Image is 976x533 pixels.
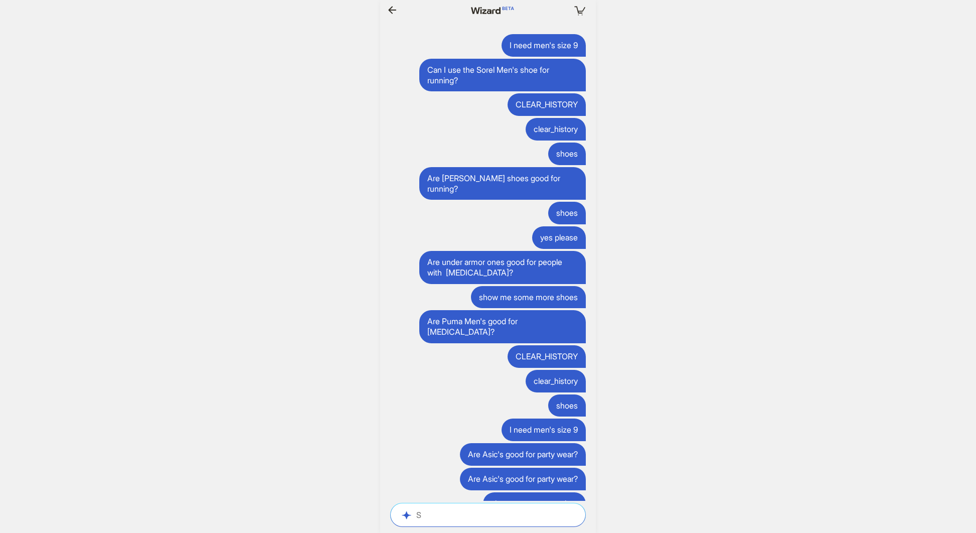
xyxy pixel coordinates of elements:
div: CLEAR_HISTORY [508,345,586,368]
div: I need men's size 9 [502,419,586,441]
div: show me some watches [483,492,586,515]
div: Are Asic's good for party wear? [460,443,586,466]
div: Are Puma Men's good for [MEDICAL_DATA]? [419,310,586,343]
div: show me some more shoes [471,286,586,309]
div: CLEAR_HISTORY [508,93,586,116]
div: Are Asic's good for party wear? [460,468,586,490]
div: I need men's size 9 [502,34,586,57]
div: Can I use the Sorel Men's shoe for running? [419,59,586,92]
div: Are under armor ones good for people with [MEDICAL_DATA]? [419,251,586,284]
div: shoes [548,202,586,224]
div: shoes [548,394,586,417]
div: clear_history [526,118,586,141]
div: yes please [532,226,586,249]
div: Are [PERSON_NAME] shoes good for running? [419,167,586,200]
div: shoes [548,143,586,165]
div: clear_history [526,370,586,392]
